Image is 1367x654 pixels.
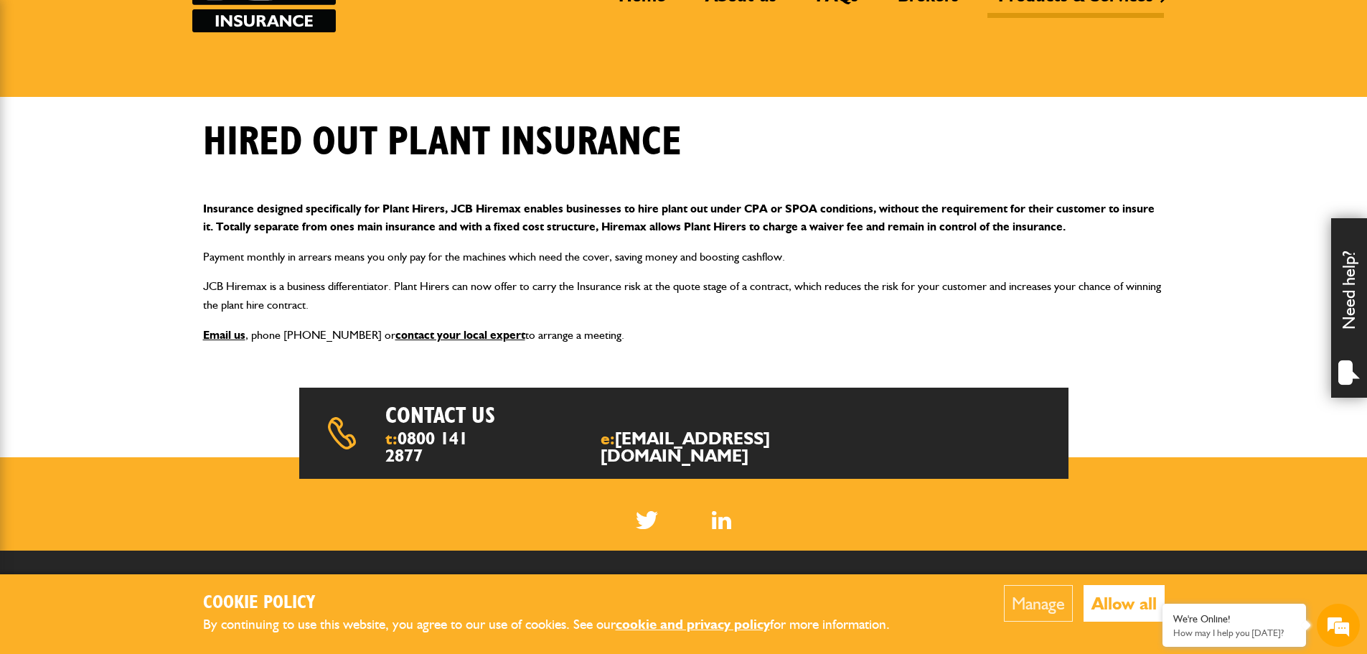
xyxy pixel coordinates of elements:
a: 0800 141 2877 [1028,573,1175,601]
div: Need help? [1331,218,1367,398]
p: How may I help you today? [1173,627,1295,638]
a: cookie and privacy policy [616,616,770,632]
a: LinkedIn [712,511,731,529]
p: JCB Hiremax is a business differentiator. Plant Hirers can now offer to carry the Insurance risk ... [203,277,1165,314]
button: Allow all [1084,585,1165,622]
p: , phone [PHONE_NUMBER] or to arrange a meeting. [203,326,1165,345]
button: Manage [1004,585,1073,622]
a: [EMAIL_ADDRESS][DOMAIN_NAME] [601,428,770,466]
a: Email us [203,328,245,342]
p: By continuing to use this website, you agree to our use of cookies. See our for more information. [203,614,913,636]
img: Twitter [636,511,658,529]
a: 0800 141 2877 [385,428,468,466]
span: t: [385,430,480,464]
a: contact your local expert [395,328,525,342]
img: Linked In [712,511,731,529]
h2: Cookie Policy [203,592,913,615]
p: Insurance designed specifically for Plant Hirers, JCB Hiremax enables businesses to hire plant ou... [203,200,1165,236]
h2: Contact us [385,402,722,429]
h1: Hired out plant insurance [203,118,682,167]
div: We're Online! [1173,613,1295,625]
span: e: [601,430,842,464]
p: Payment monthly in arrears means you only pay for the machines which need the cover, saving money... [203,248,1165,266]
